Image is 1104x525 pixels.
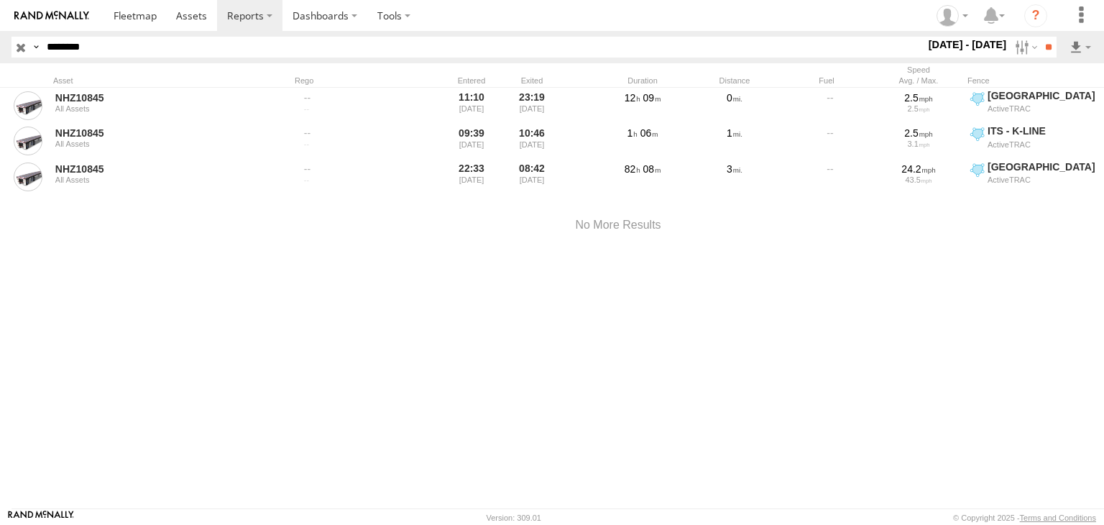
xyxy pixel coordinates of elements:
i: ? [1024,4,1047,27]
div: 09:39 [DATE] [444,124,499,157]
div: All Assets [55,140,252,148]
a: Terms and Conditions [1020,513,1096,522]
div: Distance [691,76,778,86]
div: Version: 309.01 [487,513,541,522]
div: 23:19 [DATE] [505,89,559,122]
div: Duration [599,76,686,86]
a: Visit our Website [8,511,74,525]
div: Entered [444,76,499,86]
span: 82 [625,163,640,175]
div: Exited [505,76,559,86]
div: © Copyright 2025 - [953,513,1096,522]
div: 1 [691,124,778,157]
div: Fuel [783,76,870,86]
span: 1 [627,127,638,139]
div: 2.5 [878,127,960,140]
div: Rego [295,76,438,86]
div: 43.5 [878,175,960,184]
label: Search Query [30,37,42,58]
span: 08 [643,163,661,175]
span: 09 [643,92,661,104]
label: Search Filter Options [1009,37,1040,58]
div: 2.5 [878,91,960,104]
a: NHZ10845 [55,127,252,140]
div: 10:46 [DATE] [505,124,559,157]
div: 3.1 [878,140,960,148]
a: NHZ10845 [55,163,252,175]
div: 0 [691,89,778,122]
div: Asset [53,76,254,86]
label: [DATE] - [DATE] [926,37,1010,52]
div: 11:10 [DATE] [444,89,499,122]
div: 08:42 [DATE] [505,160,559,193]
div: 3 [691,160,778,193]
div: 22:33 [DATE] [444,160,499,193]
label: Export results as... [1068,37,1092,58]
div: 2.5 [878,104,960,113]
img: rand-logo.svg [14,11,89,21]
div: 24.2 [878,163,960,175]
span: 12 [625,92,640,104]
a: NHZ10845 [55,91,252,104]
div: All Assets [55,104,252,113]
div: Zulema McIntosch [931,5,973,27]
span: 06 [640,127,658,139]
div: All Assets [55,175,252,184]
